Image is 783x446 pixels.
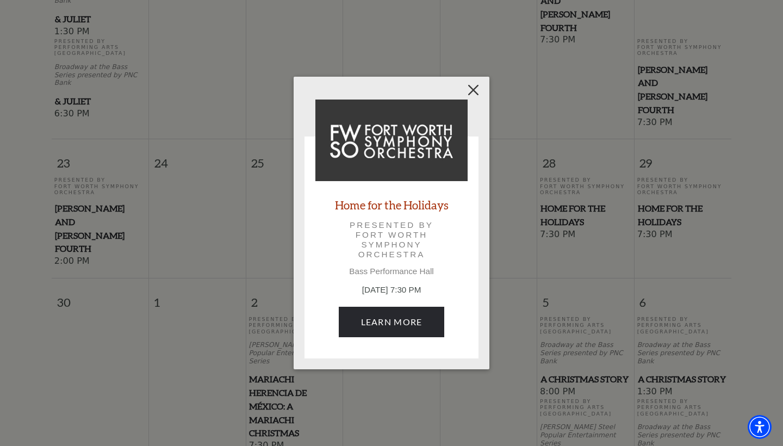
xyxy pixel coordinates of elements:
[331,220,452,260] p: Presented by Fort Worth Symphony Orchestra
[748,415,772,439] div: Accessibility Menu
[315,100,468,181] img: Home for the Holidays
[315,267,468,276] p: Bass Performance Hall
[335,197,449,212] a: Home for the Holidays
[339,307,445,337] a: November 29, 7:30 PM Learn More
[463,79,484,100] button: Close
[315,284,468,296] p: [DATE] 7:30 PM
